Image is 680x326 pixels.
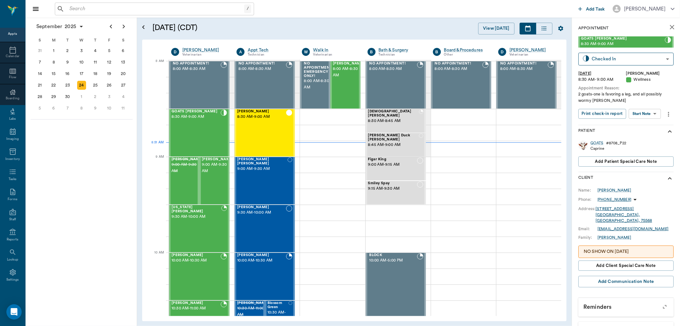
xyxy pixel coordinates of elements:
span: NO APPOINTMENT! [435,62,482,66]
div: Wednesday, September 17, 2025 [77,69,86,78]
div: Thursday, October 9, 2025 [91,104,100,113]
div: M [47,35,61,45]
div: [PERSON_NAME] [626,71,674,77]
div: / [244,4,251,13]
div: Tuesday, September 2, 2025 [63,46,72,55]
span: 8:00 AM - 8:30 AM [500,66,548,72]
div: Saturday, September 27, 2025 [119,81,128,90]
div: # 8708_P22 [606,140,626,146]
div: Wednesday, October 1, 2025 [77,92,86,101]
span: [PERSON_NAME] [237,110,286,114]
span: NO APPOINTMENT! [369,62,417,66]
div: Sunday, September 28, 2025 [35,92,44,101]
div: Sunday, August 31, 2025 [35,46,44,55]
button: Close drawer [29,3,42,15]
div: Caprine [590,146,626,151]
div: BOOKED, 8:00 AM - 8:30 AM [431,61,491,109]
div: Appt Tech [248,47,292,53]
span: September [35,22,63,31]
div: BOOKED, 8:00 AM - 8:30 AM [496,61,557,109]
div: Board &Procedures [444,47,489,53]
span: NO APPOINTMENT! EMERGENCY ONLY! [304,62,333,78]
span: 9:15 AM - 9:30 AM [368,186,417,192]
button: Open calendar [140,15,147,40]
div: Monday, September 29, 2025 [49,92,58,101]
div: Open Intercom Messenger [6,304,22,320]
div: Sunday, September 7, 2025 [35,58,44,67]
div: Wednesday, October 8, 2025 [77,104,86,113]
span: 8:00 AM - 8:30 AM [304,78,333,91]
div: Sunday, October 5, 2025 [35,104,44,113]
div: Checked In [592,55,663,63]
span: [PERSON_NAME] [202,157,234,162]
div: NOT_CONFIRMED, 9:30 AM - 10:00 AM [235,205,295,253]
div: BOOKED, 8:30 AM - 8:45 AM [366,109,426,133]
div: Tuesday, September 16, 2025 [63,69,72,78]
div: Veterinarian [509,52,554,57]
div: Appts [8,32,17,36]
div: 10 AM [147,249,164,265]
div: Technician [248,52,292,57]
div: Saturday, October 11, 2025 [119,104,128,113]
button: September2025 [33,20,87,33]
div: Thursday, September 11, 2025 [91,58,100,67]
span: NO APPOINTMENT! [500,62,548,66]
div: Start Note [632,110,651,118]
div: Saturday, September 13, 2025 [119,58,128,67]
div: Staff [9,217,16,222]
button: Print check-in report [578,109,626,119]
span: [PERSON_NAME] [172,253,221,257]
div: [DATE] [578,71,626,77]
div: Friday, September 19, 2025 [105,69,114,78]
div: T [88,35,102,45]
div: Wellness [626,77,674,83]
div: Labs [9,117,16,121]
span: 9:30 AM - 10:00 AM [237,209,286,216]
a: Bath & Surgery [379,47,423,53]
h5: [DATE] (CDT) [152,23,320,33]
span: NO APPOINTMENT! [238,62,286,66]
div: Imaging [6,137,19,141]
span: 8:00 AM - 8:30 AM [333,66,365,79]
div: Thursday, September 4, 2025 [91,46,100,55]
button: View [DATE] [478,23,515,34]
button: more [663,109,674,120]
div: Monday, September 8, 2025 [49,58,58,67]
span: Figar King [368,157,417,162]
button: close [666,21,678,34]
div: NOT_CONFIRMED, 8:45 AM - 9:00 AM [366,133,426,157]
div: BOOKED, 8:00 AM - 8:30 AM [235,61,295,109]
div: Address: [578,206,596,212]
div: Veterinarian [313,52,358,57]
span: 9:00 AM - 9:15 AM [368,162,417,168]
div: Reports [7,237,18,242]
span: [US_STATE][PERSON_NAME] [172,205,221,214]
a: [PERSON_NAME] [182,47,227,53]
div: BOOKED, 9:30 AM - 10:00 AM [169,205,230,253]
div: Sunday, September 14, 2025 [35,69,44,78]
svg: show more [666,128,674,135]
div: Appointment Reason: [578,85,674,91]
span: Blossom Green [267,301,289,309]
span: 8:30 AM - 9:00 AM [172,114,221,120]
span: 8:00 AM - 8:30 AM [435,66,482,72]
div: Monday, October 6, 2025 [49,104,58,113]
input: Search [67,4,244,13]
div: B [433,48,441,56]
div: Wednesday, September 10, 2025 [77,58,86,67]
a: [STREET_ADDRESS][GEOGRAPHIC_DATA], [GEOGRAPHIC_DATA], 75568 [596,207,652,223]
div: Name: [578,187,597,193]
span: [PERSON_NAME] [PERSON_NAME] [237,157,288,166]
div: Other [444,52,489,57]
a: [EMAIL_ADDRESS][DOMAIN_NAME] [597,227,669,231]
div: [PERSON_NAME] [597,187,631,193]
div: Monday, September 15, 2025 [49,69,58,78]
div: Forms [8,197,17,202]
div: Settings [6,277,19,282]
div: Friday, September 26, 2025 [105,81,114,90]
a: [PERSON_NAME] [509,47,554,53]
div: W [302,48,310,56]
div: S [33,35,47,45]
